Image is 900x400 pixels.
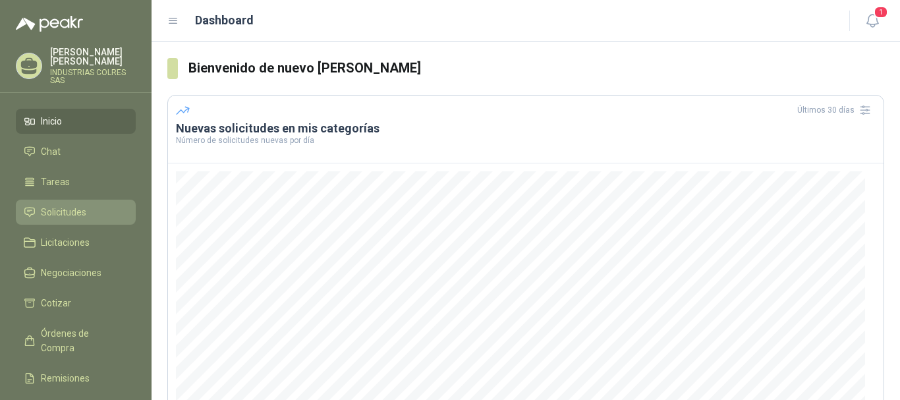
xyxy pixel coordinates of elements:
[41,266,101,280] span: Negociaciones
[16,260,136,285] a: Negociaciones
[16,366,136,391] a: Remisiones
[41,144,61,159] span: Chat
[195,11,254,30] h1: Dashboard
[41,114,62,129] span: Inicio
[50,47,136,66] p: [PERSON_NAME] [PERSON_NAME]
[41,205,86,219] span: Solicitudes
[41,296,71,310] span: Cotizar
[874,6,888,18] span: 1
[41,175,70,189] span: Tareas
[176,136,876,144] p: Número de solicitudes nuevas por día
[16,169,136,194] a: Tareas
[41,326,123,355] span: Órdenes de Compra
[16,291,136,316] a: Cotizar
[188,58,884,78] h3: Bienvenido de nuevo [PERSON_NAME]
[16,321,136,360] a: Órdenes de Compra
[16,109,136,134] a: Inicio
[176,121,876,136] h3: Nuevas solicitudes en mis categorías
[41,371,90,386] span: Remisiones
[41,235,90,250] span: Licitaciones
[860,9,884,33] button: 1
[797,100,876,121] div: Últimos 30 días
[16,16,83,32] img: Logo peakr
[50,69,136,84] p: INDUSTRIAS COLRES SAS
[16,230,136,255] a: Licitaciones
[16,200,136,225] a: Solicitudes
[16,139,136,164] a: Chat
